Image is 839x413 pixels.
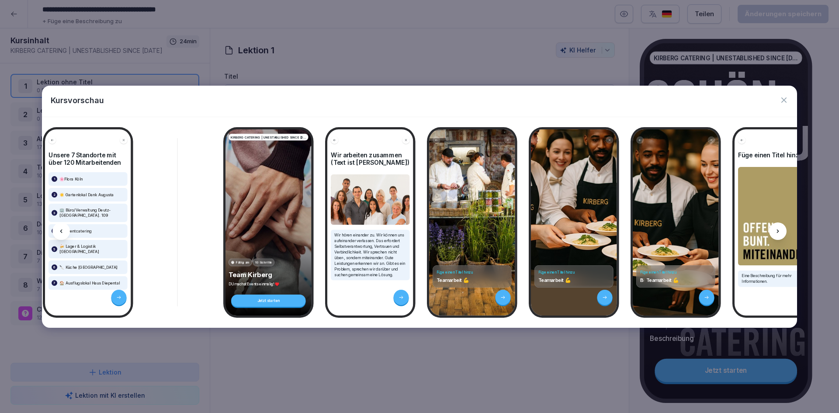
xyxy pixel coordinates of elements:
[738,167,817,265] img: Bild und Text Vorschau
[229,281,309,286] p: DU machst Events einmalig! ♥️
[59,244,125,254] p: 🍻 Lager & Logistik [GEOGRAPHIC_DATA]
[538,277,610,283] p: Teamarbeit 💪
[53,280,55,285] p: 7
[255,260,272,265] p: 10 Schritte
[59,208,125,218] p: 🏢 Büro/Verwaltung Deutz-[GEOGRAPHIC_DATA]. 109
[49,151,128,166] h4: Unsere 7 Standorte mit über 120 Mitarbeitenden
[538,270,610,274] h4: Füge einen Titel hinzu
[53,246,55,252] p: 5
[59,264,118,270] p: 🔪 Küche [GEOGRAPHIC_DATA]
[331,151,410,166] h4: Wir arbeiten zusammen (Text ist [PERSON_NAME])
[59,228,91,233] p: 🍽️ Eventcatering
[331,174,410,225] img: Bild und Text Vorschau
[334,232,406,278] p: Wir hören einander zu. Wir können uns aufeinander verlassen. Das erfordert Selbstverantwortung, V...
[742,273,814,284] p: Eine Beschreibung für mehr Informationen.
[640,270,712,274] h4: Füge einen Titel hinzu
[437,270,508,274] h4: Füge einen Titel hinzu
[236,260,250,265] p: Fällig am
[59,280,120,285] p: 🏠 Ausflugslokal Haus Diepental
[53,264,55,270] p: 6
[231,295,306,307] div: Jetzt starten
[231,135,307,139] p: KIRBERG CATERING | UNESTABLISHED SINCE [DATE]
[54,176,55,181] p: 1
[738,151,817,159] h4: Füge einen Titel hinzu
[59,176,83,181] p: 🌸Flora Köln
[53,192,55,197] p: 2
[59,192,114,197] p: ☀️ Gartenlokal Dank Augusta
[229,271,309,279] p: Team Kirberg
[437,277,508,283] p: Teamarbeit 💪
[640,277,712,283] p: B: Teamarbeit 💪
[51,94,104,106] p: Kursvorschau
[53,210,55,215] p: 3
